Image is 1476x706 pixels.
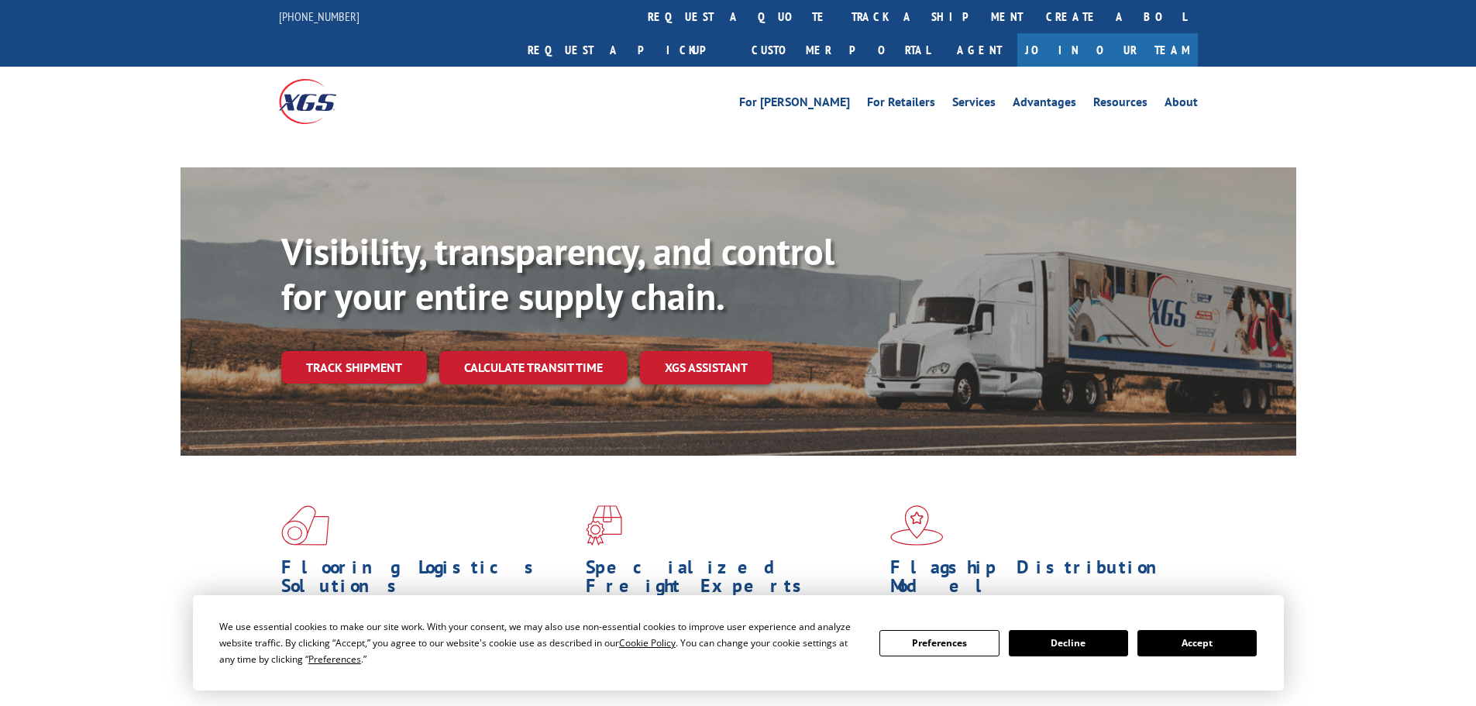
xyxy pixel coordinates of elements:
[1137,630,1257,656] button: Accept
[586,505,622,546] img: xgs-icon-focused-on-flooring-red
[1013,96,1076,113] a: Advantages
[640,351,772,384] a: XGS ASSISTANT
[1009,630,1128,656] button: Decline
[308,653,361,666] span: Preferences
[281,505,329,546] img: xgs-icon-total-supply-chain-intelligence-red
[193,595,1284,691] div: Cookie Consent Prompt
[281,227,834,320] b: Visibility, transparency, and control for your entire supply chain.
[890,505,944,546] img: xgs-icon-flagship-distribution-model-red
[219,618,861,667] div: We use essential cookies to make our site work. With your consent, we may also use non-essential ...
[281,558,574,603] h1: Flooring Logistics Solutions
[739,96,850,113] a: For [PERSON_NAME]
[867,96,935,113] a: For Retailers
[941,33,1017,67] a: Agent
[879,630,999,656] button: Preferences
[1093,96,1147,113] a: Resources
[1017,33,1198,67] a: Join Our Team
[439,351,628,384] a: Calculate transit time
[740,33,941,67] a: Customer Portal
[516,33,740,67] a: Request a pickup
[279,9,360,24] a: [PHONE_NUMBER]
[1165,96,1198,113] a: About
[952,96,996,113] a: Services
[281,351,427,384] a: Track shipment
[619,636,676,649] span: Cookie Policy
[586,558,879,603] h1: Specialized Freight Experts
[890,558,1183,603] h1: Flagship Distribution Model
